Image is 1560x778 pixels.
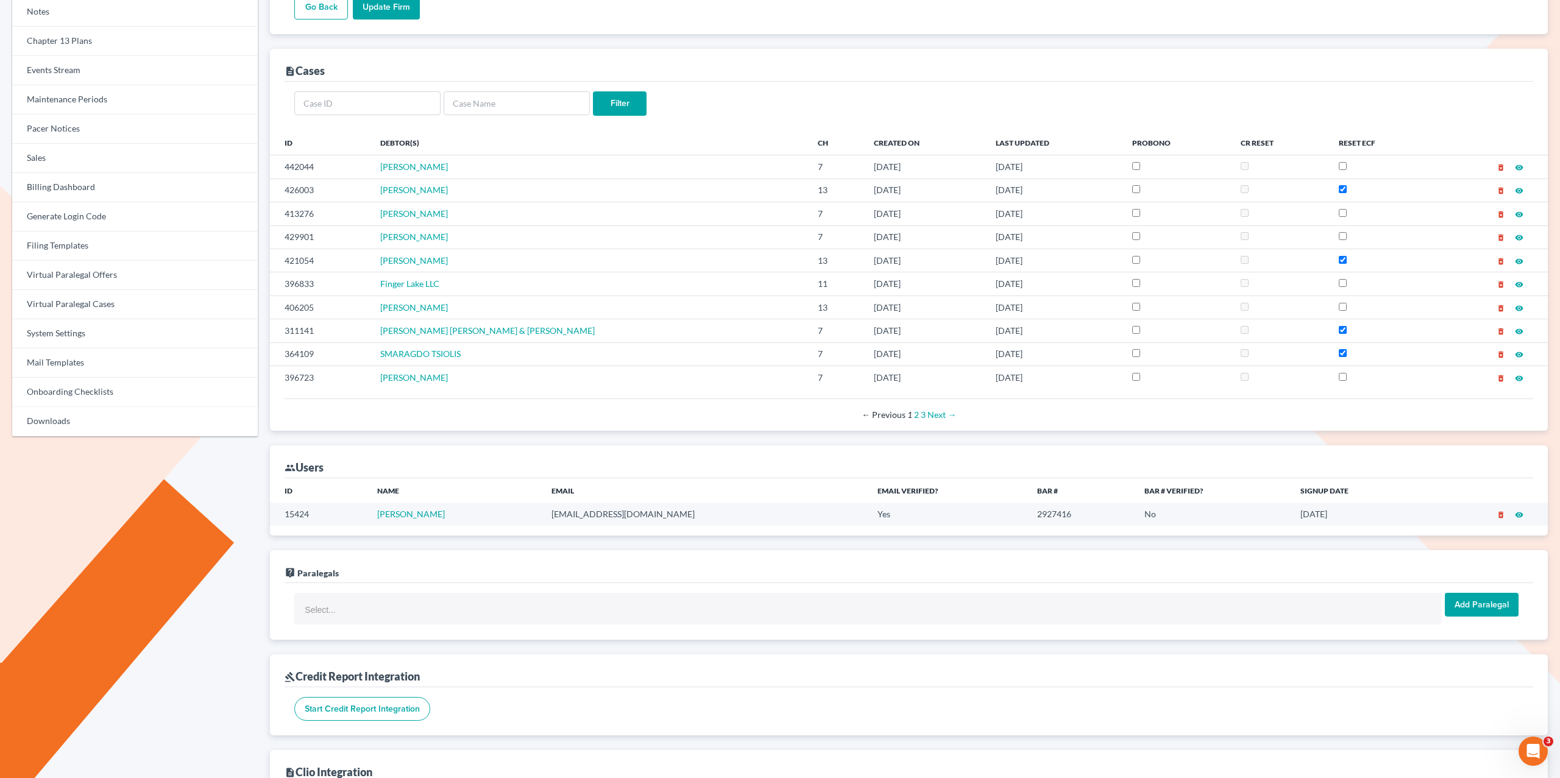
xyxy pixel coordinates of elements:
a: visibility [1515,208,1523,219]
a: delete_forever [1497,208,1505,219]
td: [DATE] [986,342,1122,366]
td: [DATE] [864,202,986,225]
i: visibility [1515,327,1523,336]
th: Bar # Verified? [1135,478,1291,503]
td: [DATE] [986,249,1122,272]
a: visibility [1515,325,1523,336]
a: Next page [927,409,956,420]
a: Virtual Paralegal Offers [12,261,258,290]
td: 13 [808,179,864,202]
a: delete_forever [1497,348,1505,359]
a: visibility [1515,278,1523,289]
th: Email [542,478,867,503]
input: Add Paralegal [1445,593,1519,617]
span: Previous page [862,409,906,420]
i: delete_forever [1497,233,1505,242]
td: 396723 [270,366,370,389]
th: Signup Date [1291,478,1426,503]
td: [DATE] [864,155,986,179]
a: delete_forever [1497,278,1505,289]
a: [PERSON_NAME] [380,372,448,383]
i: live_help [285,567,296,578]
a: Finger Lake LLC [380,278,439,289]
a: SMARAGDO TSIOLIS [380,348,461,359]
a: [PERSON_NAME] [380,302,448,313]
i: delete_forever [1497,257,1505,266]
td: 2927416 [1027,503,1135,525]
a: visibility [1515,348,1523,359]
td: [DATE] [864,225,986,249]
a: visibility [1515,372,1523,383]
td: 7 [808,366,864,389]
td: 7 [808,202,864,225]
td: 364109 [270,342,370,366]
td: 7 [808,225,864,249]
td: 406205 [270,295,370,319]
div: Cases [285,63,325,78]
a: Virtual Paralegal Cases [12,290,258,319]
a: visibility [1515,509,1523,519]
td: 442044 [270,155,370,179]
i: visibility [1515,350,1523,359]
span: [PERSON_NAME] [PERSON_NAME] & [PERSON_NAME] [380,325,595,336]
span: [PERSON_NAME] [380,232,448,242]
a: delete_forever [1497,372,1505,383]
i: visibility [1515,163,1523,172]
td: 7 [808,342,864,366]
th: CR Reset [1231,130,1329,155]
div: Users [285,460,324,475]
i: visibility [1515,280,1523,289]
td: 7 [808,319,864,342]
a: Onboarding Checklists [12,378,258,407]
th: ID [270,478,367,503]
td: [DATE] [1291,503,1426,525]
span: [PERSON_NAME] [380,208,448,219]
a: [PERSON_NAME] [380,161,448,172]
i: delete_forever [1497,327,1505,336]
i: visibility [1515,511,1523,519]
a: Billing Dashboard [12,173,258,202]
a: delete_forever [1497,232,1505,242]
th: Reset ECF [1329,130,1434,155]
td: [DATE] [986,319,1122,342]
th: ProBono [1122,130,1231,155]
td: [DATE] [986,295,1122,319]
td: [DATE] [986,272,1122,295]
td: Yes [868,503,1027,525]
td: 311141 [270,319,370,342]
i: visibility [1515,257,1523,266]
th: Email Verified? [868,478,1027,503]
i: visibility [1515,374,1523,383]
td: [DATE] [864,249,986,272]
span: Paralegals [297,568,339,578]
a: visibility [1515,255,1523,266]
i: delete_forever [1497,210,1505,219]
td: 13 [808,249,864,272]
td: [EMAIL_ADDRESS][DOMAIN_NAME] [542,503,867,525]
i: delete_forever [1497,186,1505,195]
th: Bar # [1027,478,1135,503]
i: description [285,767,296,778]
span: [PERSON_NAME] [380,185,448,195]
a: delete_forever [1497,325,1505,336]
i: visibility [1515,186,1523,195]
th: Created On [864,130,986,155]
a: visibility [1515,185,1523,195]
span: [PERSON_NAME] [380,255,448,266]
iframe: Intercom live chat [1519,737,1548,766]
i: description [285,66,296,77]
em: Page 1 [907,409,912,420]
i: group [285,462,296,473]
td: [DATE] [986,155,1122,179]
div: Pagination [294,409,1523,421]
td: [DATE] [864,319,986,342]
td: [DATE] [986,179,1122,202]
a: visibility [1515,232,1523,242]
a: Generate Login Code [12,202,258,232]
a: visibility [1515,302,1523,313]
